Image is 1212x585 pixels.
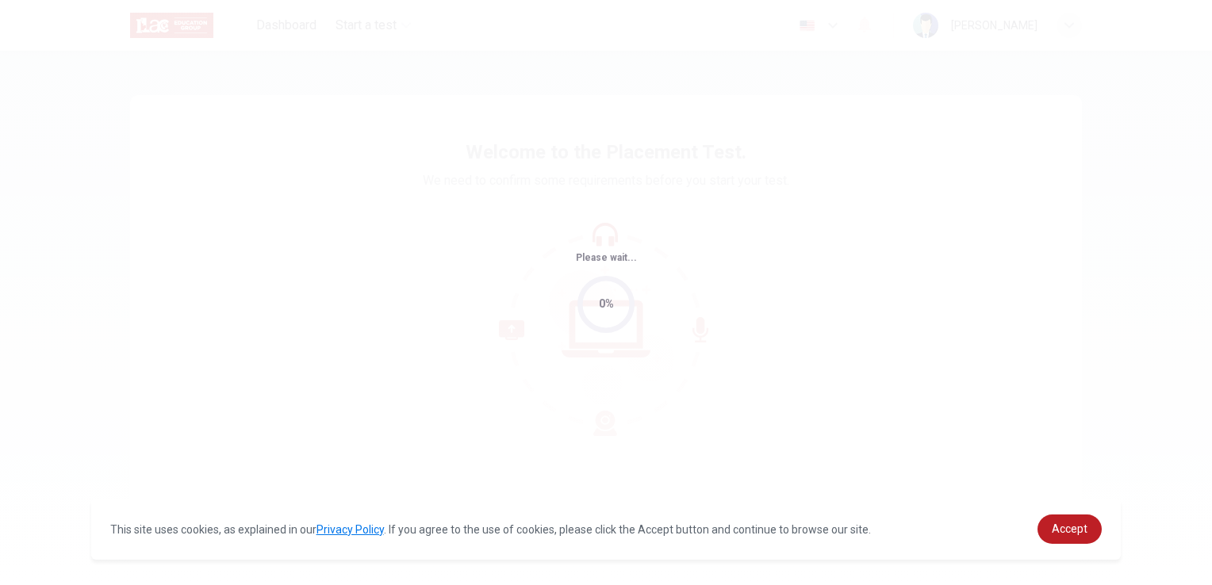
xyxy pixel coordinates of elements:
a: Privacy Policy [316,523,384,536]
span: Accept [1052,522,1087,535]
span: Please wait... [576,252,637,263]
div: 0% [599,295,614,313]
div: cookieconsent [91,499,1122,560]
a: dismiss cookie message [1037,514,1102,544]
span: This site uses cookies, as explained in our . If you agree to the use of cookies, please click th... [110,523,871,536]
